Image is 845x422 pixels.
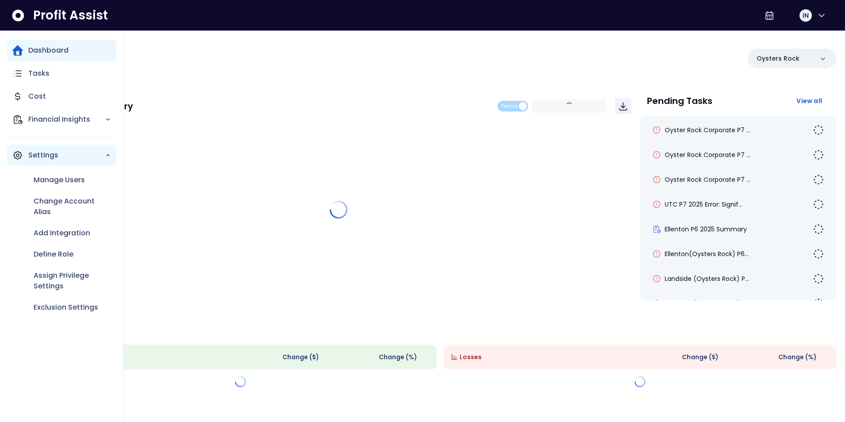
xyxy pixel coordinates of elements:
span: Oyster Rock Corporate P7 ... [665,175,750,184]
span: View all [796,96,822,105]
span: Change (%) [379,353,417,362]
p: Assign Privilege Settings [34,270,111,292]
span: UTC P7 2025 Error: Signif... [665,200,742,209]
span: IN [803,11,809,20]
p: Cost [28,91,46,102]
p: Tasks [28,68,49,79]
span: Ellenton(Oysters Rock) P6... [665,249,749,258]
span: Losses [460,353,482,362]
p: Define Role [34,249,73,260]
span: Oyster Rock Corporate P7 ... [665,150,750,159]
img: Not yet Started [813,249,824,259]
p: Oysters Rock [757,54,799,63]
p: Manage Users [34,175,85,185]
img: Not yet Started [813,150,824,160]
img: Not yet Started [813,125,824,135]
img: Not yet Started [813,199,824,210]
span: Ellenton P6 2025 Summary [665,225,747,234]
img: Not yet Started [813,224,824,234]
p: Wins & Losses [44,325,836,334]
p: Exclusion Settings [34,302,98,313]
p: Change Account Alias [34,196,111,217]
span: Change (%) [778,353,817,362]
p: Add Integration [34,228,90,238]
span: Change ( $ ) [682,353,719,362]
p: Settings [28,150,105,161]
button: View all [789,93,829,109]
span: Oyster Rock Corporate P7 ... [665,126,750,134]
img: Not yet Started [813,174,824,185]
span: Landside (Oysters Rock) P... [665,299,749,308]
p: Dashboard [28,45,69,56]
span: Landside (Oysters Rock) P... [665,274,749,283]
p: Financial Insights [28,114,105,125]
img: Not yet Started [813,273,824,284]
button: Download [615,98,631,114]
span: Profit Assist [33,8,108,23]
p: Pending Tasks [647,96,712,105]
img: Not yet Started [813,298,824,309]
span: Change ( $ ) [282,353,319,362]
